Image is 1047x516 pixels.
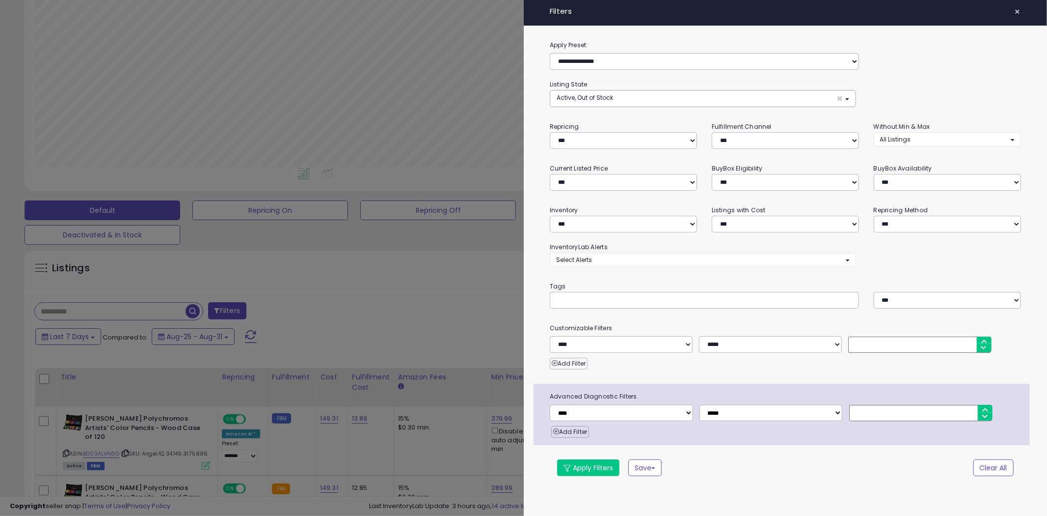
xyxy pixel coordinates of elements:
small: BuyBox Eligibility [712,164,763,172]
button: Add Filter [550,358,588,370]
small: Listing State [550,80,588,88]
button: Save [628,459,662,476]
small: Inventory [550,206,578,214]
span: × [837,93,843,104]
small: Listings with Cost [712,206,766,214]
small: BuyBox Availability [874,164,932,172]
span: Advanced Diagnostic Filters [542,391,1030,402]
span: × [1015,5,1021,19]
small: Repricing [550,122,579,131]
small: Repricing Method [874,206,928,214]
span: Active, Out of Stock [557,93,613,102]
h4: Filters [550,7,1021,16]
button: Apply Filters [557,459,619,476]
small: Current Listed Price [550,164,608,172]
button: Add Filter [551,426,589,438]
label: Apply Preset: [542,40,1028,51]
button: Select Alerts [550,253,856,267]
button: × [1011,5,1025,19]
button: Active, Out of Stock × [550,90,856,107]
small: Customizable Filters [542,323,1028,334]
small: Fulfillment Channel [712,122,772,131]
small: Without Min & Max [874,122,930,131]
span: All Listings [880,135,911,143]
small: Tags [542,281,1028,292]
button: Clear All [973,459,1014,476]
button: All Listings [874,132,1021,146]
span: Select Alerts [556,256,592,264]
small: InventoryLab Alerts [550,243,608,251]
